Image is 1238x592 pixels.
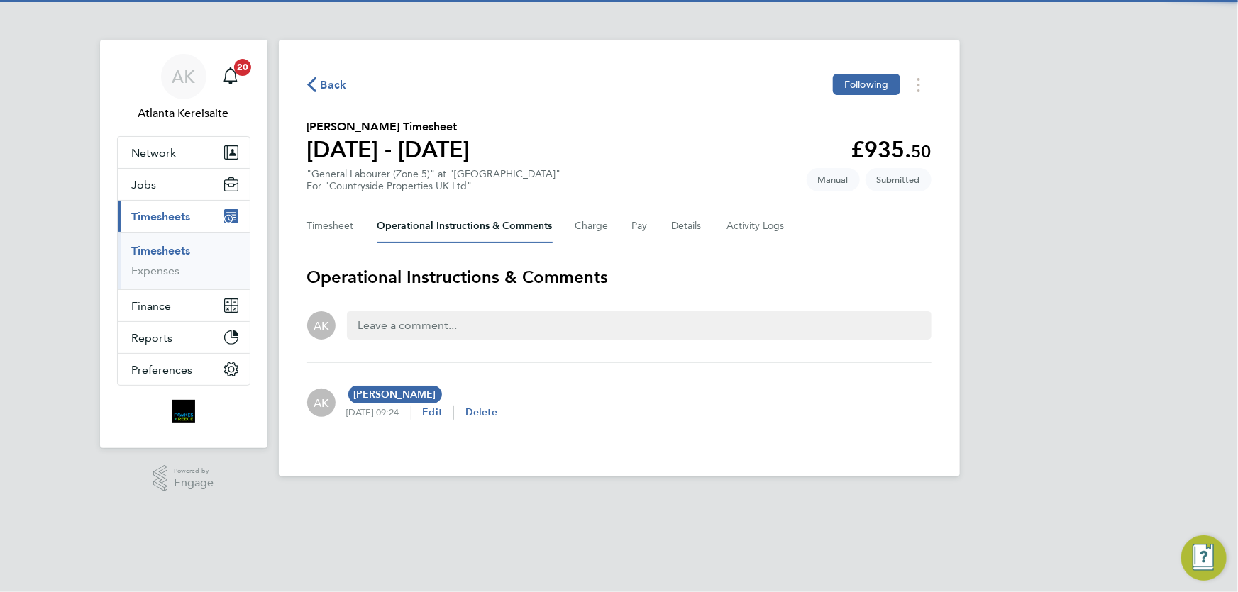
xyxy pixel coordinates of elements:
span: Delete [465,406,497,418]
button: Pay [632,209,649,243]
span: This timesheet is Submitted. [866,168,932,191]
a: AKAtlanta Kereisaite [117,54,250,122]
div: Atlanta Kereisaite [307,311,336,340]
span: Back [321,77,347,94]
button: Finance [118,290,250,321]
h1: [DATE] - [DATE] [307,135,470,164]
button: Back [307,76,347,94]
span: AK [172,67,195,86]
span: Edit [423,406,443,418]
button: Activity Logs [727,209,787,243]
span: AK [314,395,328,411]
button: Details [672,209,704,243]
button: Edit [423,406,443,420]
app-decimal: £935. [851,136,932,163]
span: Network [132,146,177,160]
span: Engage [174,477,214,489]
div: Atlanta Kereisaite [307,389,336,417]
a: Expenses [132,264,180,277]
span: This timesheet was manually created. [807,168,860,191]
img: bromak-logo-retina.png [172,400,195,423]
h3: Operational Instructions & Comments [307,266,932,289]
div: "General Labourer (Zone 5)" at "[GEOGRAPHIC_DATA]" [307,168,561,192]
span: Powered by [174,465,214,477]
span: Jobs [132,178,157,191]
span: Following [844,78,888,91]
a: Go to home page [117,400,250,423]
div: [DATE] 09:24 [347,407,411,418]
a: Timesheets [132,244,191,257]
button: Reports [118,322,250,353]
button: Delete [465,406,497,420]
button: Preferences [118,354,250,385]
button: Following [833,74,900,95]
h2: [PERSON_NAME] Timesheet [307,118,470,135]
button: Timesheet [307,209,355,243]
div: Timesheets [118,232,250,289]
button: Engage Resource Center [1181,535,1227,581]
span: [PERSON_NAME] [348,386,442,403]
button: Charge [575,209,609,243]
span: AK [314,318,328,333]
span: 20 [234,59,251,76]
button: Timesheets [118,201,250,232]
button: Timesheets Menu [906,74,932,96]
a: Powered byEngage [153,465,214,492]
span: Reports [132,331,173,345]
span: Preferences [132,363,193,376]
span: Timesheets [132,210,191,223]
span: Atlanta Kereisaite [117,105,250,122]
span: Finance [132,299,172,313]
nav: Main navigation [100,40,267,448]
a: 20 [216,54,245,99]
div: For "Countryside Properties UK Ltd" [307,180,561,192]
button: Operational Instructions & Comments [377,209,553,243]
span: 50 [912,141,932,162]
button: Jobs [118,169,250,200]
button: Network [118,137,250,168]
